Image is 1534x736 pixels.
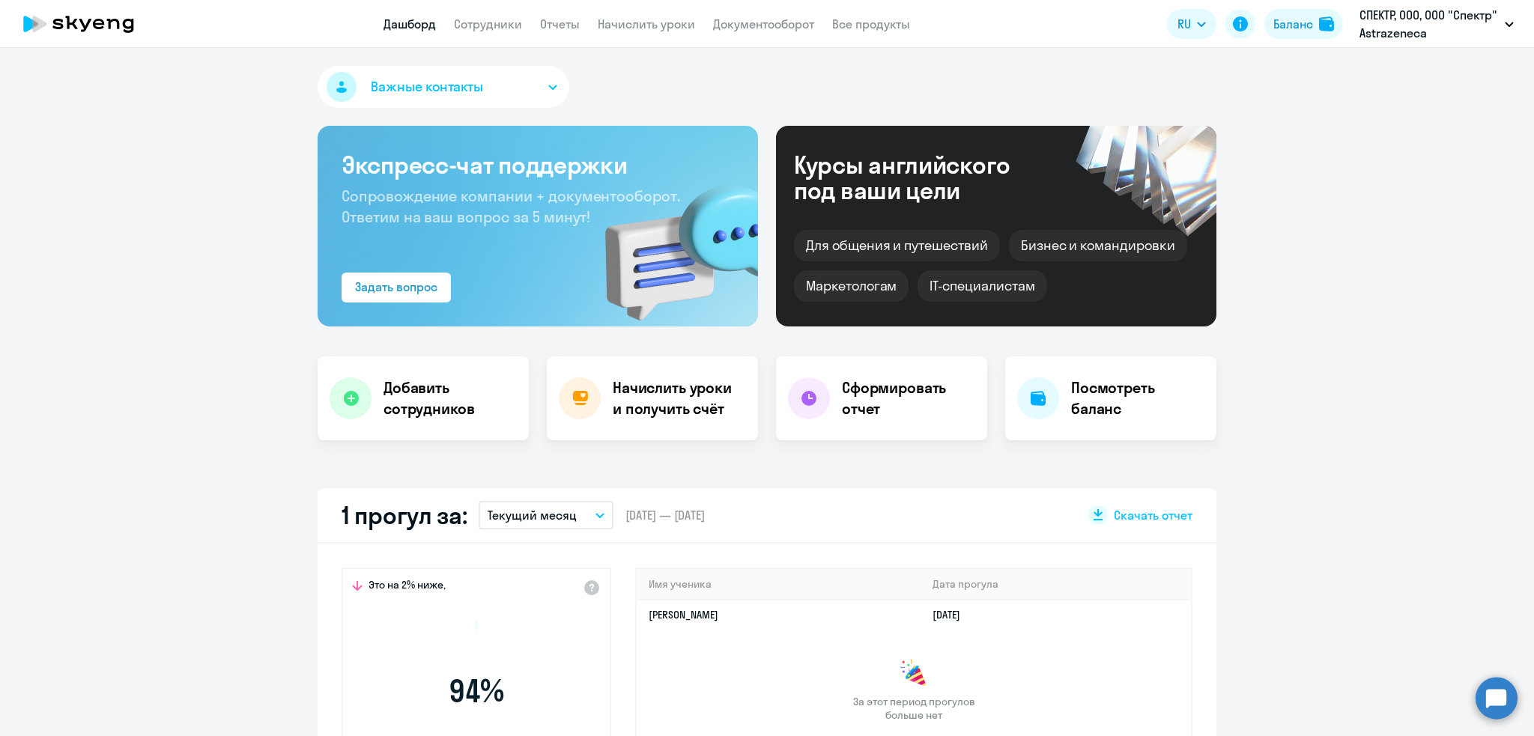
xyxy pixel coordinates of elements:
span: За этот период прогулов больше нет [851,695,977,722]
span: RU [1177,15,1191,33]
a: Документооборот [713,16,814,31]
span: Сопровождение компании + документооборот. Ответим на ваш вопрос за 5 минут! [342,186,680,226]
h4: Посмотреть баланс [1071,377,1204,419]
button: Задать вопрос [342,273,451,302]
p: Текущий месяц [488,506,577,524]
a: [PERSON_NAME] [649,608,718,621]
button: RU [1167,9,1216,39]
div: Маркетологам [794,270,909,302]
div: Бизнес и командировки [1009,230,1187,261]
h3: Экспресс-чат поддержки [342,150,734,180]
img: bg-img [583,158,758,326]
a: Начислить уроки [598,16,695,31]
span: [DATE] — [DATE] [625,507,705,523]
h4: Добавить сотрудников [383,377,517,419]
span: Скачать отчет [1114,507,1192,523]
th: Имя ученика [637,569,921,600]
h4: Начислить уроки и получить счёт [613,377,743,419]
div: IT-специалистам [918,270,1046,302]
span: Важные контакты [371,77,483,97]
img: balance [1319,16,1334,31]
h2: 1 прогул за: [342,500,467,530]
span: 94 % [390,673,563,709]
button: Текущий месяц [479,501,613,529]
div: Задать вопрос [355,278,437,296]
div: Баланс [1273,15,1313,33]
div: Для общения и путешествий [794,230,1000,261]
button: Важные контакты [318,66,569,108]
div: Курсы английского под ваши цели [794,152,1050,203]
th: Дата прогула [921,569,1191,600]
a: Все продукты [832,16,910,31]
a: Дашборд [383,16,436,31]
button: Балансbalance [1264,9,1343,39]
a: Отчеты [540,16,580,31]
a: Сотрудники [454,16,522,31]
h4: Сформировать отчет [842,377,975,419]
img: congrats [899,659,929,689]
span: Это на 2% ниже, [369,578,446,596]
button: СПЕКТР, ООО, ООО "Спектр" Astrazeneca [1352,6,1521,42]
a: [DATE] [933,608,972,621]
p: СПЕКТР, ООО, ООО "Спектр" Astrazeneca [1359,6,1499,42]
